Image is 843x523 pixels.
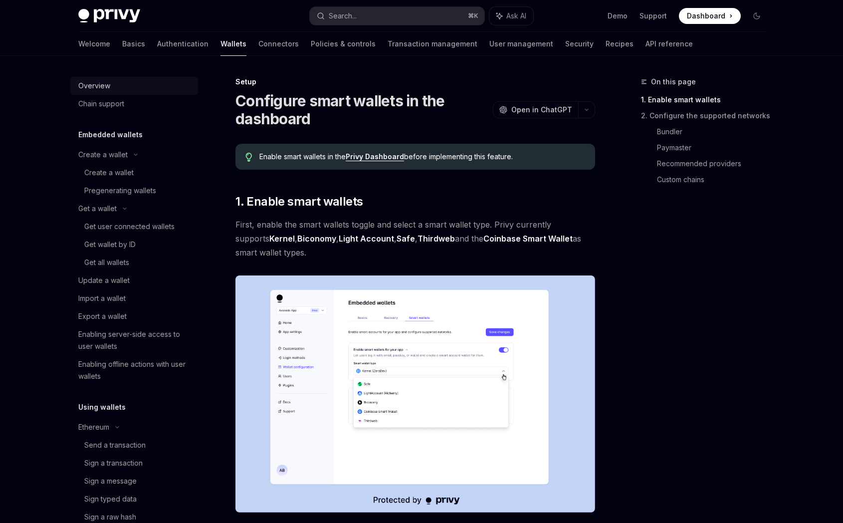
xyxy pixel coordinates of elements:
a: Dashboard [679,8,741,24]
a: Privy Dashboard [346,152,404,161]
div: Sign typed data [84,493,137,505]
span: 1. Enable smart wallets [235,194,363,210]
div: Create a wallet [84,167,134,179]
div: Setup [235,77,595,87]
a: Kernel [269,234,295,244]
a: Get user connected wallets [70,218,198,236]
span: Dashboard [687,11,725,21]
div: Import a wallet [78,292,126,304]
a: Safe [397,234,415,244]
button: Ask AI [489,7,533,25]
h1: Configure smart wallets in the dashboard [235,92,489,128]
a: 2. Configure the supported networks [641,108,773,124]
a: Thirdweb [418,234,455,244]
a: Pregenerating wallets [70,182,198,200]
div: Sign a message [84,475,137,487]
h5: Embedded wallets [78,129,143,141]
img: dark logo [78,9,140,23]
span: ⌘ K [468,12,478,20]
div: Get wallet by ID [84,239,136,251]
span: On this page [651,76,696,88]
a: Enabling offline actions with user wallets [70,355,198,385]
a: Create a wallet [70,164,198,182]
div: Update a wallet [78,274,130,286]
svg: Tip [245,153,252,162]
div: Search... [329,10,357,22]
div: Ethereum [78,421,109,433]
a: Sign a message [70,472,198,490]
a: Coinbase Smart Wallet [483,234,573,244]
a: Overview [70,77,198,95]
span: Enable smart wallets in the before implementing this feature. [259,152,585,162]
a: Import a wallet [70,289,198,307]
a: API reference [645,32,693,56]
a: Welcome [78,32,110,56]
a: Paymaster [657,140,773,156]
div: Overview [78,80,110,92]
div: Create a wallet [78,149,128,161]
a: Chain support [70,95,198,113]
a: Authentication [157,32,209,56]
a: 1. Enable smart wallets [641,92,773,108]
div: Enabling offline actions with user wallets [78,358,192,382]
a: Connectors [258,32,299,56]
a: Sign typed data [70,490,198,508]
a: Light Account [339,234,394,244]
a: User management [489,32,553,56]
a: Recommended providers [657,156,773,172]
div: Chain support [78,98,124,110]
span: Open in ChatGPT [511,105,572,115]
a: Security [565,32,594,56]
a: Export a wallet [70,307,198,325]
a: Wallets [220,32,246,56]
a: Policies & controls [311,32,376,56]
h5: Using wallets [78,401,126,413]
a: Sign a transaction [70,454,198,472]
a: Update a wallet [70,271,198,289]
button: Toggle dark mode [749,8,765,24]
div: Enabling server-side access to user wallets [78,328,192,352]
a: Basics [122,32,145,56]
div: Sign a transaction [84,457,143,469]
span: Ask AI [506,11,526,21]
a: Bundler [657,124,773,140]
div: Sign a raw hash [84,511,136,523]
div: Get user connected wallets [84,221,175,233]
div: Export a wallet [78,310,127,322]
a: Send a transaction [70,436,198,454]
div: Get all wallets [84,257,129,268]
a: Enabling server-side access to user wallets [70,325,198,355]
a: Support [639,11,667,21]
a: Get wallet by ID [70,236,198,254]
button: Search...⌘K [310,7,484,25]
div: Pregenerating wallets [84,185,156,197]
a: Demo [608,11,628,21]
div: Get a wallet [78,203,117,215]
a: Recipes [606,32,633,56]
div: Send a transaction [84,439,146,451]
a: Get all wallets [70,254,198,271]
a: Custom chains [657,172,773,188]
a: Biconomy [297,234,336,244]
img: Sample enable smart wallets [235,275,595,513]
a: Transaction management [388,32,477,56]
span: First, enable the smart wallets toggle and select a smart wallet type. Privy currently supports ,... [235,218,595,260]
button: Open in ChatGPT [493,101,578,118]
